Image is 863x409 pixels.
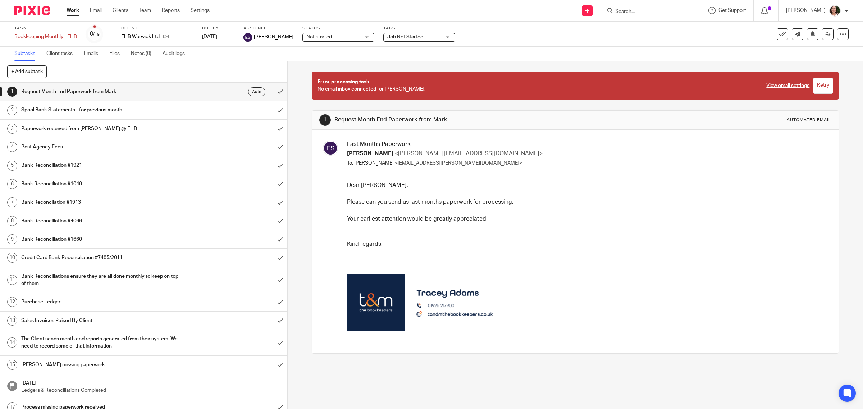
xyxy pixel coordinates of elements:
h1: Bank Reconciliations ensure they are all done monthly to keep on top of them [21,271,184,289]
h1: Paperwork received from [PERSON_NAME] @ EHB [21,123,184,134]
label: Status [302,26,374,31]
p: EHB Warwick Ltd [121,33,160,40]
div: Auto [248,87,265,96]
h1: Bank Reconciliation #1921 [21,160,184,171]
div: 1 [7,87,17,97]
div: 7 [7,197,17,207]
small: /19 [93,32,100,36]
div: 10 [7,253,17,263]
p: Your earliest attention would be greatly appreciated. [347,215,826,223]
div: 0 [90,30,100,38]
a: Notes (0) [131,47,157,61]
span: Error processing task [318,79,369,84]
a: View email settings [766,82,809,89]
a: Reports [162,7,180,14]
span: [PERSON_NAME] [254,33,293,41]
div: 9 [7,234,17,244]
div: 15 [7,360,17,370]
h1: Sales Invoices Raised By Client [21,315,184,326]
h1: Post Agency Fees [21,142,184,152]
a: Clients [113,7,128,14]
label: Task [14,26,77,31]
div: 6 [7,179,17,189]
p: Ledgers & Reconciliations Completed [21,387,280,394]
div: 2 [7,105,17,115]
button: + Add subtask [7,65,47,78]
a: Work [67,7,79,14]
span: <[EMAIL_ADDRESS][PERSON_NAME][DOMAIN_NAME]> [395,161,522,166]
img: svg%3E [323,141,338,156]
h1: The Client sends month end reports generated from their system. We need to record some of that in... [21,334,184,352]
div: 8 [7,216,17,226]
a: Audit logs [163,47,190,61]
label: Due by [202,26,234,31]
div: 14 [7,337,17,348]
h3: Last Months Paperwork [347,141,826,148]
a: Team [139,7,151,14]
h1: Request Month End Paperwork from Mark [334,116,590,124]
h1: Bank Reconciliation #4066 [21,216,184,226]
input: Retry [813,78,833,94]
a: Settings [191,7,210,14]
div: 13 [7,316,17,326]
span: [DATE] [202,34,217,39]
a: Emails [84,47,104,61]
p: Kind regards, [347,240,826,248]
h1: Purchase Ledger [21,297,184,307]
img: Pixie [14,6,50,15]
h1: Bank Reconciliation #1040 [21,179,184,189]
h1: [DATE] [21,378,280,387]
p: Please can you send us last months paperwork for processing. [347,198,826,206]
div: Automated email [787,117,831,123]
p: No email inbox connected for [PERSON_NAME]. [318,78,759,93]
h1: Bank Reconciliation #1660 [21,234,184,245]
p: Dear [PERSON_NAME], [347,181,826,189]
label: Client [121,26,193,31]
input: Search [615,9,679,15]
h1: Request Month End Paperwork from Mark [21,86,184,97]
img: me.jpg [829,5,841,17]
span: Job Not Started [387,35,423,40]
span: To: [PERSON_NAME] [347,161,394,166]
div: 3 [7,124,17,134]
p: [PERSON_NAME] [786,7,826,14]
div: 5 [7,161,17,171]
img: 6de304196ac2a6a8208265e47dcf7e54.png [347,274,504,331]
span: <[PERSON_NAME][EMAIL_ADDRESS][DOMAIN_NAME]> [395,151,543,156]
div: Bookkeeping Monthly - EHB [14,33,77,40]
h1: Spool Bank Statements - for previous month [21,105,184,115]
div: 4 [7,142,17,152]
a: Files [109,47,125,61]
label: Tags [383,26,455,31]
h1: Credit Card Bank Reconciliation #7485/2011 [21,252,184,263]
a: Subtasks [14,47,41,61]
a: Email [90,7,102,14]
span: Get Support [718,8,746,13]
span: Not started [306,35,332,40]
h1: Bank Reconcilation #1913 [21,197,184,208]
img: svg%3E [243,33,252,42]
span: [PERSON_NAME] [347,151,393,156]
label: Assignee [243,26,293,31]
div: 11 [7,275,17,285]
div: 1 [319,114,331,126]
a: Client tasks [46,47,78,61]
div: 12 [7,297,17,307]
h1: [PERSON_NAME] missing paperwork [21,359,184,370]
